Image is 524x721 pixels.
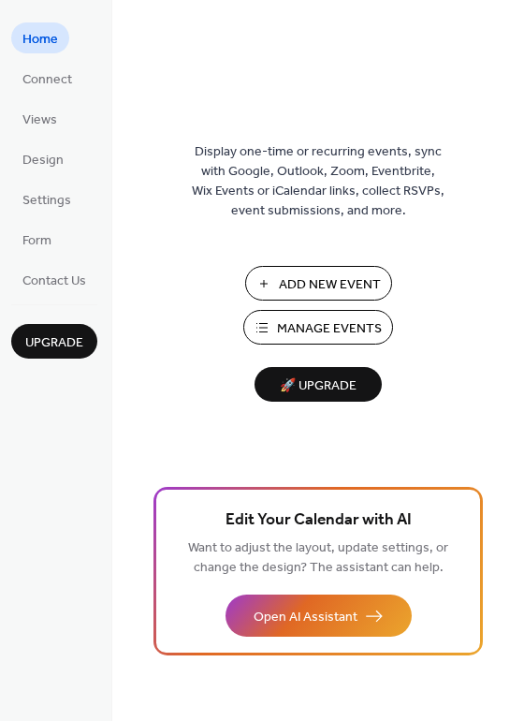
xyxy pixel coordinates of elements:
[25,333,83,353] span: Upgrade
[279,275,381,295] span: Add New Event
[22,151,64,170] span: Design
[11,63,83,94] a: Connect
[22,231,51,251] span: Form
[11,184,82,214] a: Settings
[192,142,444,221] span: Display one-time or recurring events, sync with Google, Outlook, Zoom, Eventbrite, Wix Events or ...
[22,70,72,90] span: Connect
[266,374,371,399] span: 🚀 Upgrade
[11,224,63,255] a: Form
[245,266,392,301] button: Add New Event
[11,264,97,295] a: Contact Us
[277,319,382,339] span: Manage Events
[11,103,68,134] a: Views
[22,110,57,130] span: Views
[243,310,393,345] button: Manage Events
[11,324,97,359] button: Upgrade
[22,191,71,211] span: Settings
[11,143,75,174] a: Design
[22,272,86,291] span: Contact Us
[188,536,448,581] span: Want to adjust the layout, update settings, or change the design? The assistant can help.
[254,608,357,627] span: Open AI Assistant
[22,30,58,50] span: Home
[226,595,412,637] button: Open AI Assistant
[226,508,412,534] span: Edit Your Calendar with AI
[11,22,69,53] a: Home
[255,367,382,402] button: 🚀 Upgrade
